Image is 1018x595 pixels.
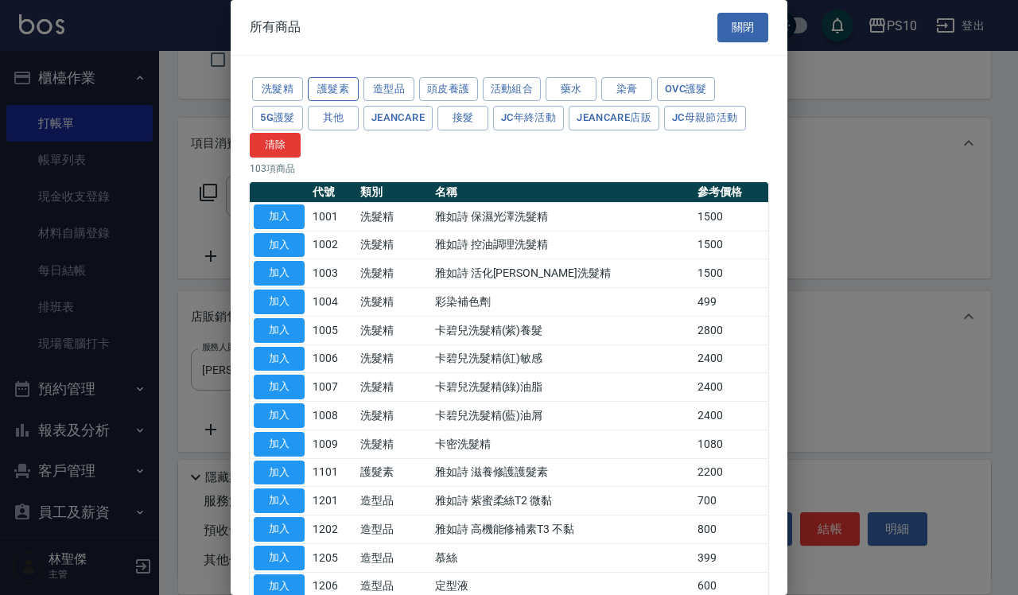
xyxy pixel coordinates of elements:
[546,77,596,102] button: 藥水
[431,344,694,373] td: 卡碧兒洗髮精(紅)敏感
[419,77,478,102] button: 頭皮養護
[356,231,431,259] td: 洗髮精
[694,288,768,317] td: 499
[431,316,694,344] td: 卡碧兒洗髮精(紫)養髮
[309,344,356,373] td: 1006
[694,202,768,231] td: 1500
[254,318,305,343] button: 加入
[254,546,305,570] button: 加入
[356,430,431,458] td: 洗髮精
[717,13,768,42] button: 關閉
[308,106,359,130] button: 其他
[431,182,694,203] th: 名稱
[431,288,694,317] td: 彩染補色劑
[664,106,746,130] button: JC母親節活動
[694,487,768,515] td: 700
[309,202,356,231] td: 1001
[431,458,694,487] td: 雅如詩 滋養修護護髮素
[356,182,431,203] th: 類別
[356,344,431,373] td: 洗髮精
[252,106,303,130] button: 5G護髮
[601,77,652,102] button: 染膏
[254,461,305,485] button: 加入
[309,402,356,430] td: 1008
[431,515,694,544] td: 雅如詩 高機能修補素T3 不黏
[254,432,305,457] button: 加入
[309,373,356,402] td: 1007
[694,543,768,572] td: 399
[254,290,305,314] button: 加入
[356,515,431,544] td: 造型品
[657,77,715,102] button: OVC護髮
[431,202,694,231] td: 雅如詩 保濕光澤洗髮精
[363,106,433,130] button: JeanCare
[483,77,542,102] button: 活動組合
[431,487,694,515] td: 雅如詩 紫蜜柔絲T2 微黏
[431,259,694,288] td: 雅如詩 活化[PERSON_NAME]洗髮精
[437,106,488,130] button: 接髮
[309,487,356,515] td: 1201
[309,259,356,288] td: 1003
[356,259,431,288] td: 洗髮精
[356,487,431,515] td: 造型品
[356,458,431,487] td: 護髮素
[254,261,305,286] button: 加入
[308,77,359,102] button: 護髮素
[254,233,305,258] button: 加入
[254,375,305,399] button: 加入
[309,515,356,544] td: 1202
[694,182,768,203] th: 參考價格
[250,161,768,176] p: 103 項商品
[356,288,431,317] td: 洗髮精
[356,543,431,572] td: 造型品
[250,133,301,157] button: 清除
[309,288,356,317] td: 1004
[309,430,356,458] td: 1009
[309,543,356,572] td: 1205
[694,259,768,288] td: 1500
[356,316,431,344] td: 洗髮精
[356,402,431,430] td: 洗髮精
[694,231,768,259] td: 1500
[254,517,305,542] button: 加入
[356,202,431,231] td: 洗髮精
[694,344,768,373] td: 2400
[363,77,414,102] button: 造型品
[309,231,356,259] td: 1002
[694,402,768,430] td: 2400
[309,182,356,203] th: 代號
[694,430,768,458] td: 1080
[694,373,768,402] td: 2400
[431,231,694,259] td: 雅如詩 控油調理洗髮精
[493,106,564,130] button: JC年終活動
[254,204,305,229] button: 加入
[252,77,303,102] button: 洗髮精
[309,316,356,344] td: 1005
[254,403,305,428] button: 加入
[569,106,659,130] button: JeanCare店販
[431,543,694,572] td: 慕絲
[431,430,694,458] td: 卡密洗髮精
[356,373,431,402] td: 洗髮精
[309,458,356,487] td: 1101
[254,488,305,513] button: 加入
[694,316,768,344] td: 2800
[694,515,768,544] td: 800
[694,458,768,487] td: 2200
[254,347,305,371] button: 加入
[431,373,694,402] td: 卡碧兒洗髮精(綠)油脂
[431,402,694,430] td: 卡碧兒洗髮精(藍)油屑
[250,19,301,35] span: 所有商品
